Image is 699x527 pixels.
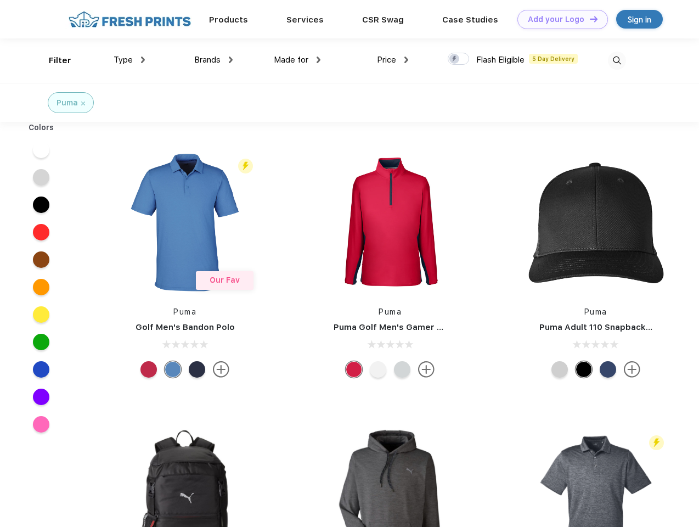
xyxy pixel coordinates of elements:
[165,361,181,378] div: Lake Blue
[229,57,233,63] img: dropdown.png
[418,361,435,378] img: more.svg
[600,361,616,378] div: Peacoat with Qut Shd
[274,55,308,65] span: Made for
[213,361,229,378] img: more.svg
[238,159,253,173] img: flash_active_toggle.svg
[189,361,205,378] div: Navy Blazer
[628,13,651,26] div: Sign in
[379,307,402,316] a: Puma
[362,15,404,25] a: CSR Swag
[370,361,386,378] div: Bright White
[112,149,258,295] img: func=resize&h=266
[57,97,78,109] div: Puma
[377,55,396,65] span: Price
[649,435,664,450] img: flash_active_toggle.svg
[194,55,221,65] span: Brands
[576,361,592,378] div: Pma Blk Pma Blk
[346,361,362,378] div: Ski Patrol
[136,322,235,332] a: Golf Men's Bandon Polo
[317,149,463,295] img: func=resize&h=266
[114,55,133,65] span: Type
[616,10,663,29] a: Sign in
[141,57,145,63] img: dropdown.png
[286,15,324,25] a: Services
[551,361,568,378] div: Quarry Brt Whit
[528,15,584,24] div: Add your Logo
[529,54,578,64] span: 5 Day Delivery
[584,307,607,316] a: Puma
[49,54,71,67] div: Filter
[173,307,196,316] a: Puma
[608,52,626,70] img: desktop_search.svg
[523,149,669,295] img: func=resize&h=266
[334,322,507,332] a: Puma Golf Men's Gamer Golf Quarter-Zip
[404,57,408,63] img: dropdown.png
[476,55,525,65] span: Flash Eligible
[394,361,410,378] div: High Rise
[317,57,320,63] img: dropdown.png
[65,10,194,29] img: fo%20logo%202.webp
[210,276,240,284] span: Our Fav
[140,361,157,378] div: Ski Patrol
[590,16,597,22] img: DT
[624,361,640,378] img: more.svg
[20,122,63,133] div: Colors
[209,15,248,25] a: Products
[81,102,85,105] img: filter_cancel.svg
